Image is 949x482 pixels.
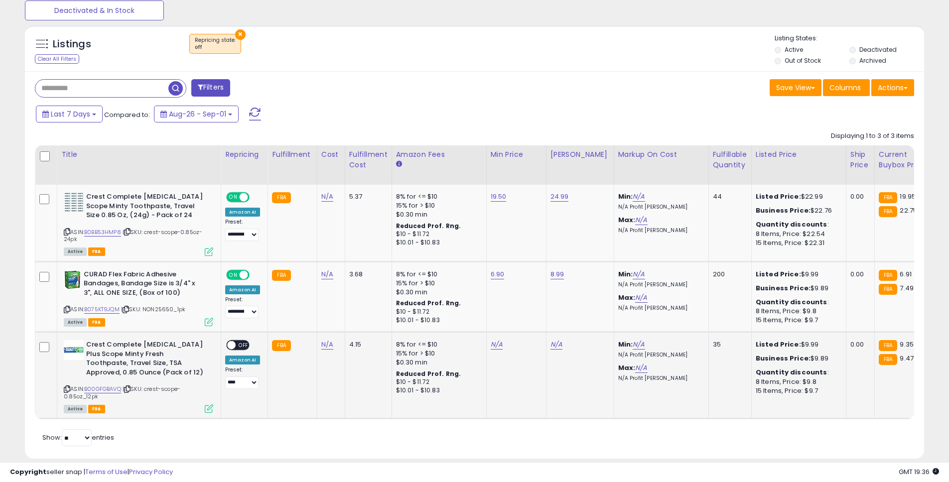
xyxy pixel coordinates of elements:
label: Archived [859,56,886,65]
span: Aug-26 - Sep-01 [169,109,226,119]
span: Compared to: [104,110,150,120]
div: 0.00 [850,340,867,349]
div: Amazon Fees [396,149,482,160]
b: Min: [618,269,633,279]
b: Crest Complete [MEDICAL_DATA] Plus Scope Minty Fresh Toothpaste, Travel Size, TSA Approved, 0.85 ... [86,340,207,379]
button: × [235,29,246,40]
button: Columns [823,79,870,96]
div: Clear All Filters [35,54,79,64]
a: 19.50 [491,192,507,202]
span: ON [227,193,240,202]
span: FBA [88,405,105,413]
div: Fulfillable Quantity [713,149,747,170]
b: Min: [618,340,633,349]
div: $9.99 [756,340,838,349]
button: Save View [770,79,821,96]
div: Fulfillment Cost [349,149,388,170]
span: Repricing state : [195,36,236,51]
span: Show: entries [42,433,114,442]
div: $22.76 [756,206,838,215]
div: $0.30 min [396,358,479,367]
div: 8% for <= $10 [396,192,479,201]
div: $10.01 - $10.83 [396,386,479,395]
span: Last 7 Days [51,109,90,119]
span: OFF [248,270,264,279]
div: 3.68 [349,270,384,279]
div: Repricing [225,149,264,160]
img: 51fLkTHCH5L._SL40_.jpg [64,192,84,212]
a: N/A [635,363,647,373]
b: Business Price: [756,354,811,363]
span: All listings currently available for purchase on Amazon [64,318,87,327]
b: Min: [618,192,633,201]
div: 5.37 [349,192,384,201]
span: 2025-09-9 19:36 GMT [899,467,939,477]
th: The percentage added to the cost of goods (COGS) that forms the calculator for Min & Max prices. [614,145,708,185]
span: OFF [236,341,252,350]
label: Deactivated [859,45,897,54]
div: 15 Items, Price: $22.31 [756,239,838,247]
div: 0.00 [850,192,867,201]
a: N/A [633,269,645,279]
div: 200 [713,270,744,279]
a: N/A [321,192,333,202]
strong: Copyright [10,467,46,477]
div: $10 - $11.72 [396,308,479,316]
div: Preset: [225,366,260,389]
div: 15% for > $10 [396,349,479,358]
div: Amazon AI [225,356,260,364]
b: Reduced Prof. Rng. [396,222,461,230]
small: FBA [272,340,290,351]
div: Preset: [225,219,260,241]
div: $10.01 - $10.83 [396,239,479,247]
span: 6.91 [900,269,912,279]
div: ASIN: [64,270,213,325]
p: N/A Profit [PERSON_NAME] [618,375,701,382]
a: N/A [550,340,562,350]
button: Aug-26 - Sep-01 [154,106,239,122]
div: Current Buybox Price [879,149,930,170]
div: 15 Items, Price: $9.7 [756,386,838,395]
div: : [756,368,838,377]
small: FBA [879,284,897,295]
b: Listed Price: [756,340,801,349]
b: Max: [618,215,636,225]
div: 8% for <= $10 [396,270,479,279]
p: N/A Profit [PERSON_NAME] [618,305,701,312]
div: $22.99 [756,192,838,201]
div: 15 Items, Price: $9.7 [756,316,838,325]
p: N/A Profit [PERSON_NAME] [618,204,701,211]
div: 8 Items, Price: $9.8 [756,307,838,316]
a: N/A [321,340,333,350]
div: 44 [713,192,744,201]
a: B00GFGBAVQ [84,385,121,393]
div: 4.15 [349,340,384,349]
div: [PERSON_NAME] [550,149,610,160]
a: B0BB53HMP8 [84,228,121,237]
label: Active [785,45,803,54]
span: 19.95 [900,192,916,201]
b: Listed Price: [756,192,801,201]
div: Min Price [491,149,542,160]
div: 35 [713,340,744,349]
b: Listed Price: [756,269,801,279]
div: Preset: [225,296,260,319]
span: All listings currently available for purchase on Amazon [64,247,87,256]
div: ASIN: [64,340,213,412]
div: $0.30 min [396,288,479,297]
div: : [756,220,838,229]
p: N/A Profit [PERSON_NAME] [618,227,701,234]
div: $10 - $11.72 [396,230,479,239]
span: | SKU: NON25650_1pk [121,305,185,313]
small: FBA [879,340,897,351]
div: 8 Items, Price: $9.8 [756,377,838,386]
span: FBA [88,318,105,327]
button: Filters [191,79,230,97]
div: Listed Price [756,149,842,160]
a: N/A [321,269,333,279]
small: FBA [272,270,290,281]
b: Quantity discounts [756,297,827,307]
button: Deactivated & In Stock [25,0,164,20]
div: $9.99 [756,270,838,279]
span: All listings currently available for purchase on Amazon [64,405,87,413]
